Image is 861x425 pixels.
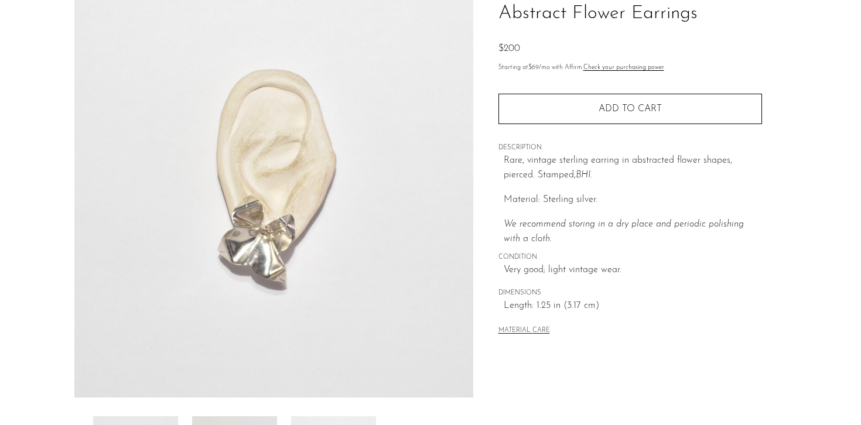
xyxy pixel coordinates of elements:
i: We recommend storing in a dry place and periodic polishing with a cloth. [504,220,744,244]
span: Add to cart [599,104,662,115]
p: Starting at /mo with Affirm. [498,63,762,73]
a: Check your purchasing power - Learn more about Affirm Financing (opens in modal) [583,64,664,71]
span: CONDITION [498,252,762,263]
em: BHI. [576,170,592,180]
button: Add to cart [498,94,762,124]
span: DESCRIPTION [498,143,762,153]
span: $200 [498,44,520,53]
span: Length: 1.25 in (3.17 cm) [504,299,762,314]
button: MATERIAL CARE [498,327,550,335]
span: DIMENSIONS [498,288,762,299]
span: Very good; light vintage wear. [504,263,762,278]
p: Rare, vintage sterling earring in abstracted flower shapes, pierced. Stamped, [504,153,762,183]
span: $69 [528,64,539,71]
p: Material: Sterling silver. [504,193,762,208]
